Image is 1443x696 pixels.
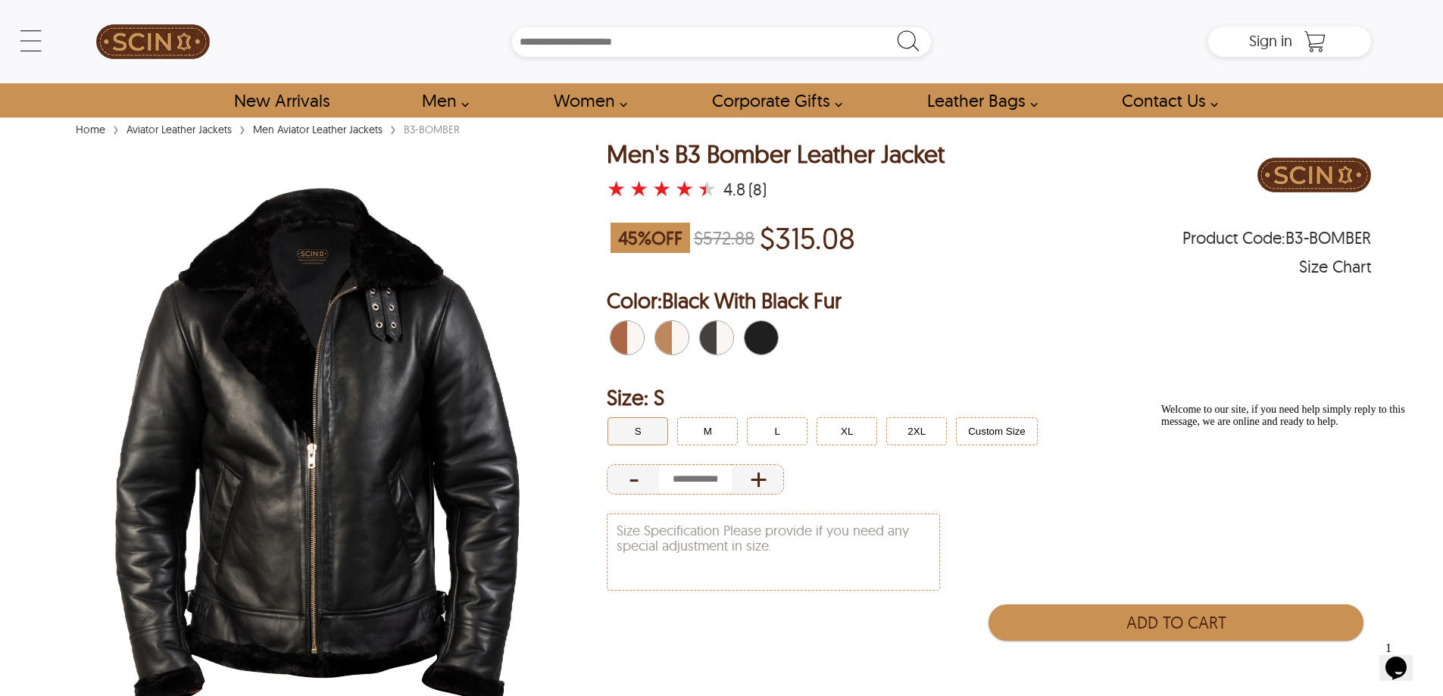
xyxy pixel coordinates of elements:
span: Sign in [1249,31,1292,50]
a: SCIN [72,8,234,76]
label: 5 rating [698,181,717,196]
a: Shop Leather Bags [910,83,1046,117]
span: › [390,115,396,142]
h1: Men's B3 Bomber Leather Jacket [607,141,945,167]
button: Click to select Custom Size [956,417,1038,445]
span: Welcome to our site, if you need help simply reply to this message, we are online and ready to help. [6,6,250,30]
a: Sign in [1249,36,1292,48]
div: B3-BOMBER [400,122,464,137]
div: Brown [607,317,648,358]
a: Shopping Cart [1300,30,1330,53]
label: 2 rating [629,181,648,196]
span: Product Code: B3-BOMBER [1182,230,1371,245]
button: Click to select S [607,417,668,445]
a: Home [72,123,109,136]
span: 45 % OFF [611,223,690,253]
a: Shop Leather Corporate Gifts [695,83,851,117]
div: Black With Black Fur [741,317,782,358]
label: 3 rating [652,181,671,196]
span: › [239,115,245,142]
strike: $572.88 [694,226,754,249]
p: Price of $315.08 [760,220,855,255]
a: Men's B3 Bomber Leather Jacket with a 4.75 Star Rating and 8 Product Review } [607,179,720,200]
span: › [113,115,119,142]
a: Brand Logo PDP Image [1257,141,1371,213]
a: Men Aviator Leather Jackets [249,123,386,136]
a: contact-us [1104,83,1226,117]
h2: Selected Color: by Black With Black Fur [607,286,1371,316]
a: Shop New Arrivals [217,83,346,117]
label: 4 rating [675,181,694,196]
div: Decrease Quantity of Item [607,464,659,495]
button: Click to select L [747,417,807,445]
span: Black With Black Fur [662,287,842,314]
button: Click to select XL [817,417,877,445]
img: Brand Logo PDP Image [1257,141,1371,209]
iframe: PayPal [989,648,1363,682]
h2: Selected Filter by Size: S [607,382,1371,413]
label: 1 rating [607,181,626,196]
iframe: chat widget [1155,398,1428,628]
div: Welcome to our site, if you need help simply reply to this message, we are online and ready to help. [6,6,279,30]
div: Increase Quantity of Item [732,464,784,495]
div: 4.8 [723,182,745,197]
div: Black With White Fur [696,317,737,358]
a: Aviator Leather Jackets [123,123,236,136]
button: Click to select M [677,417,738,445]
div: Size Chart [1299,259,1371,274]
div: (8) [748,182,767,197]
iframe: chat widget [1379,635,1428,681]
a: Shop Women Leather Jackets [536,83,636,117]
div: Distressed Brown [651,317,692,358]
textarea: Size Specification Please provide if you need any special adjustment in size. [607,514,939,590]
button: Click to select 2XL [886,417,947,445]
button: Add to Cart [989,604,1363,641]
a: shop men's leather jackets [404,83,477,117]
img: SCIN [96,8,210,76]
